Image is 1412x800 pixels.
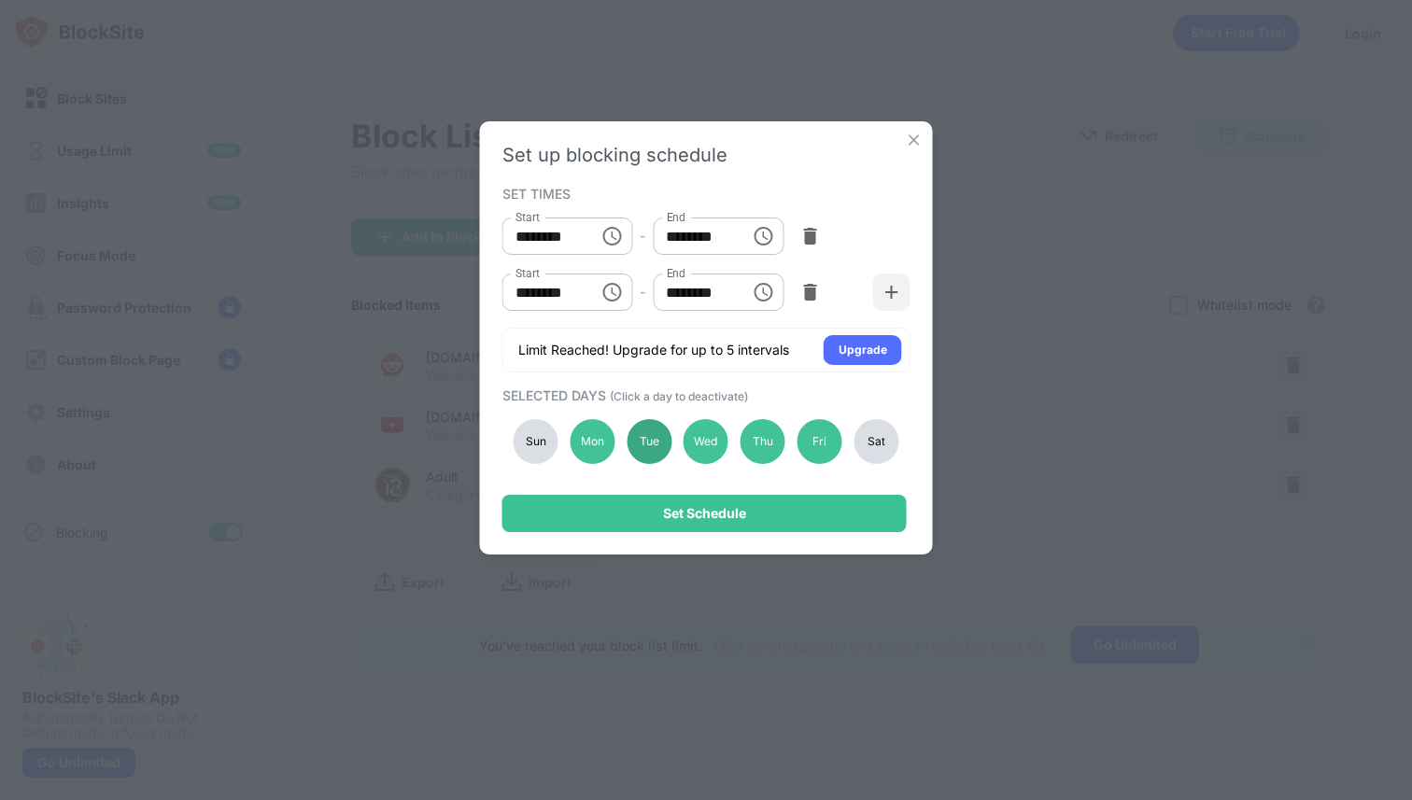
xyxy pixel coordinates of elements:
[640,226,645,246] div: -
[684,419,728,464] div: Wed
[744,274,782,311] button: Choose time, selected time is 4:00 PM
[627,419,671,464] div: Tue
[515,265,540,281] label: Start
[640,282,645,302] div: -
[666,209,685,225] label: End
[514,419,558,464] div: Sun
[666,265,685,281] label: End
[854,419,898,464] div: Sat
[502,387,906,403] div: SELECTED DAYS
[610,389,748,403] span: (Click a day to deactivate)
[741,419,785,464] div: Thu
[502,186,906,201] div: SET TIMES
[839,341,887,359] div: Upgrade
[593,218,630,255] button: Choose time, selected time is 10:00 AM
[502,144,911,166] div: Set up blocking schedule
[905,131,924,149] img: x-button.svg
[663,506,746,521] div: Set Schedule
[515,209,540,225] label: Start
[570,419,614,464] div: Mon
[593,274,630,311] button: Choose time, selected time is 2:00 PM
[518,341,789,359] div: Limit Reached! Upgrade for up to 5 intervals
[744,218,782,255] button: Choose time, selected time is 1:00 PM
[798,419,842,464] div: Fri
